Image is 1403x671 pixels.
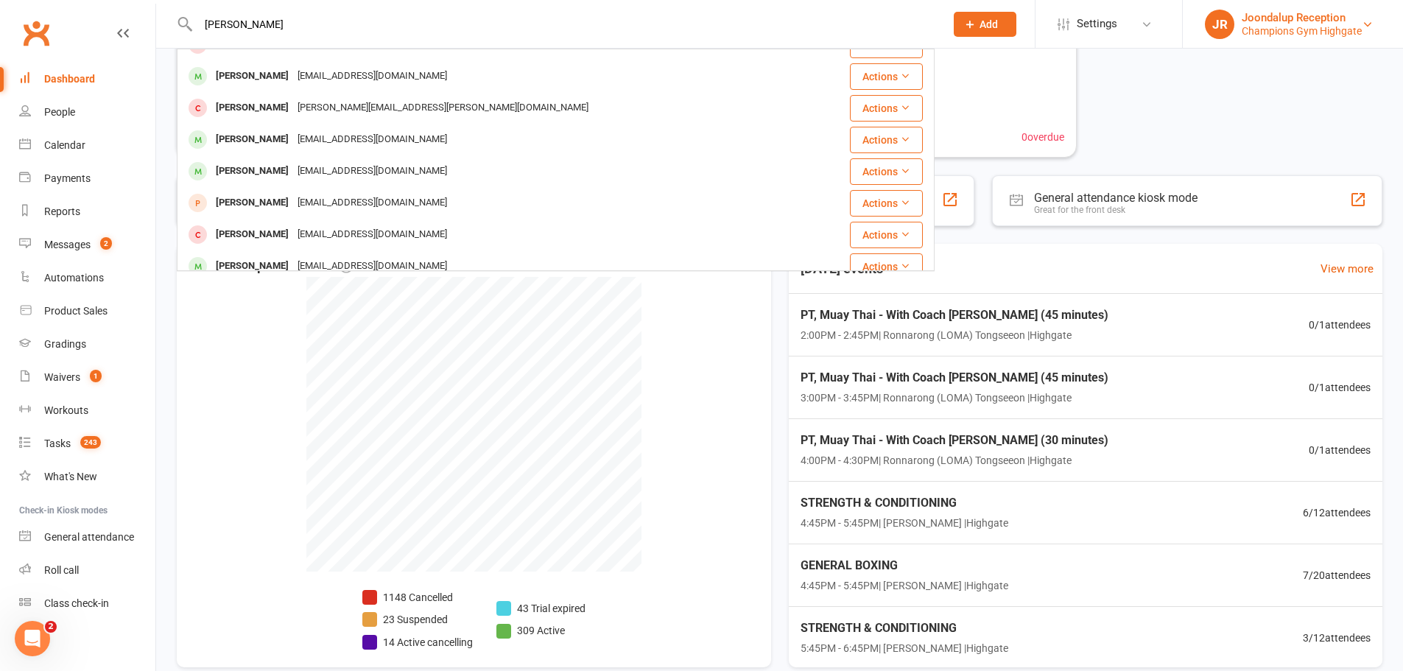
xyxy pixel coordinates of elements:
div: What's New [44,471,97,482]
span: 5:45PM - 6:45PM | [PERSON_NAME] | Highgate [801,640,1008,656]
div: [PERSON_NAME] [211,66,293,87]
span: 4:00PM - 4:30PM | Ronnarong (LOMA) Tongseeon | Highgate [801,452,1108,468]
span: 2:00PM - 2:45PM | Ronnarong (LOMA) Tongseeon | Highgate [801,327,1108,343]
button: Add [954,12,1016,37]
div: Roll call [44,564,79,576]
div: Gradings [44,338,86,350]
span: 4:45PM - 5:45PM | [PERSON_NAME] | Highgate [801,577,1008,594]
button: Actions [850,253,923,280]
li: 23 Suspended [362,611,473,628]
span: 4:45PM - 5:45PM | [PERSON_NAME] | Highgate [801,515,1008,531]
a: View more [1321,260,1374,278]
span: Settings [1077,7,1117,41]
li: 14 Active cancelling [362,634,473,650]
div: Champions Gym Highgate [1242,24,1362,38]
span: PT, Muay Thai - With Coach [PERSON_NAME] (45 minutes) [801,306,1108,325]
span: GENERAL BOXING [801,556,1008,575]
div: [PERSON_NAME] [211,192,293,214]
li: 43 Trial expired [496,600,586,616]
div: [PERSON_NAME] [211,224,293,245]
div: People [44,106,75,118]
a: Class kiosk mode [19,587,155,620]
a: General attendance kiosk mode [19,521,155,554]
a: Tasks 243 [19,427,155,460]
span: PT, Muay Thai - With Coach [PERSON_NAME] (30 minutes) [801,431,1108,450]
div: [EMAIL_ADDRESS][DOMAIN_NAME] [293,66,451,87]
div: JR [1205,10,1234,39]
span: STRENGTH & CONDITIONING [801,619,1008,638]
div: Calendar [44,139,85,151]
div: Product Sales [44,305,108,317]
div: [EMAIL_ADDRESS][DOMAIN_NAME] [293,129,451,150]
a: What's New [19,460,155,493]
button: Actions [850,222,923,248]
div: General attendance [44,531,134,543]
span: Add [980,18,998,30]
div: [PERSON_NAME] [211,256,293,277]
a: Gradings [19,328,155,361]
a: Calendar [19,129,155,162]
a: Roll call [19,554,155,587]
button: Actions [850,95,923,122]
div: Messages [44,239,91,250]
div: Tasks [44,438,71,449]
div: Class check-in [44,597,109,609]
span: 1 [90,370,102,382]
button: Actions [850,127,923,153]
a: Clubworx [18,15,54,52]
a: Reports [19,195,155,228]
a: Payments [19,162,155,195]
a: People [19,96,155,129]
a: Product Sales [19,295,155,328]
div: [EMAIL_ADDRESS][DOMAIN_NAME] [293,256,451,277]
span: 0 / 1 attendees [1309,317,1371,333]
div: [EMAIL_ADDRESS][DOMAIN_NAME] [293,192,451,214]
a: Dashboard [19,63,155,96]
span: 6 / 12 attendees [1303,505,1371,521]
div: Great for the front desk [1034,205,1198,215]
span: 0 overdue [1022,129,1064,145]
button: Actions [850,158,923,185]
a: Workouts [19,394,155,427]
iframe: Intercom live chat [15,621,50,656]
li: 1148 Cancelled [362,589,473,605]
div: General attendance kiosk mode [1034,191,1198,205]
li: 309 Active [496,622,586,639]
div: Workouts [44,404,88,416]
a: Messages 2 [19,228,155,261]
div: [PERSON_NAME][EMAIL_ADDRESS][PERSON_NAME][DOMAIN_NAME] [293,97,593,119]
span: 243 [80,436,101,449]
div: Payments [44,172,91,184]
span: 3:00PM - 3:45PM | Ronnarong (LOMA) Tongseeon | Highgate [801,390,1108,406]
div: Waivers [44,371,80,383]
div: [EMAIL_ADDRESS][DOMAIN_NAME] [293,224,451,245]
div: [PERSON_NAME] [211,129,293,150]
span: 0 / 1 attendees [1309,379,1371,396]
button: Actions [850,190,923,217]
div: Joondalup Reception [1242,11,1362,24]
span: 3 / 12 attendees [1303,630,1371,646]
div: Dashboard [44,73,95,85]
a: Waivers 1 [19,361,155,394]
button: Actions [850,63,923,90]
div: Reports [44,205,80,217]
input: Search... [194,14,935,35]
a: Automations [19,261,155,295]
div: [PERSON_NAME] [211,161,293,182]
span: 0 / 1 attendees [1309,442,1371,458]
span: 2 [45,621,57,633]
span: STRENGTH & CONDITIONING [801,493,1008,513]
span: 2 [100,237,112,250]
div: Automations [44,272,104,284]
span: PT, Muay Thai - With Coach [PERSON_NAME] (45 minutes) [801,368,1108,387]
div: [EMAIL_ADDRESS][DOMAIN_NAME] [293,161,451,182]
div: [PERSON_NAME] [211,97,293,119]
span: 7 / 20 attendees [1303,567,1371,583]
